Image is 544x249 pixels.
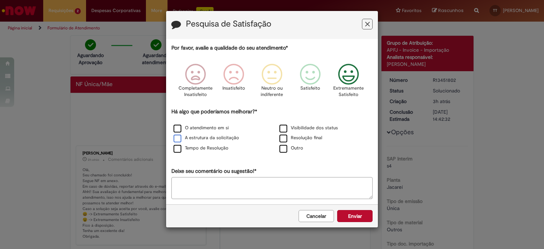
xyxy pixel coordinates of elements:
[174,135,239,141] label: A estrutura da solicitação
[279,145,303,152] label: Outro
[186,19,271,29] label: Pesquisa de Satisfação
[333,85,364,98] p: Extremamente Satisfeito
[177,58,213,107] div: Completamente Insatisfeito
[279,135,322,141] label: Resolução final
[174,125,229,131] label: O atendimento em si
[259,85,285,98] p: Neutro ou indiferente
[171,168,256,175] label: Deixe seu comentário ou sugestão!*
[171,108,373,154] div: Há algo que poderíamos melhorar?*
[216,58,252,107] div: Insatisfeito
[300,85,320,92] p: Satisfeito
[337,210,373,222] button: Enviar
[330,58,367,107] div: Extremamente Satisfeito
[254,58,290,107] div: Neutro ou indiferente
[174,145,228,152] label: Tempo de Resolução
[299,210,334,222] button: Cancelar
[292,58,328,107] div: Satisfeito
[171,44,288,52] label: Por favor, avalie a qualidade do seu atendimento*
[178,85,212,98] p: Completamente Insatisfeito
[222,85,245,92] p: Insatisfeito
[279,125,338,131] label: Visibilidade dos status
